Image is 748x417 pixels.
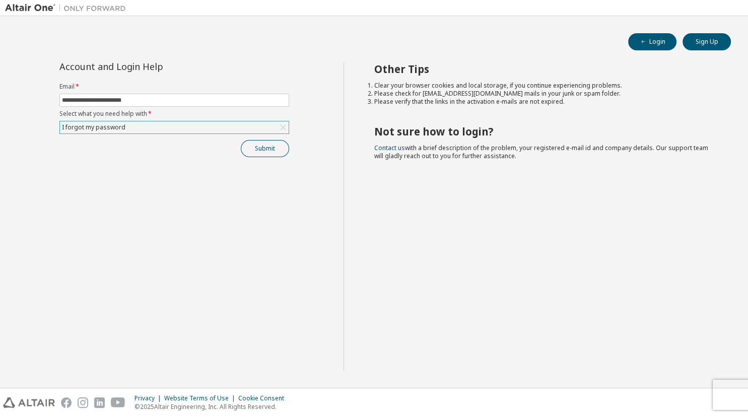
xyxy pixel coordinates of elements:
[374,144,708,160] span: with a brief description of the problem, your registered e-mail id and company details. Our suppo...
[374,82,713,90] li: Clear your browser cookies and local storage, if you continue experiencing problems.
[60,122,127,133] div: I forgot my password
[111,397,125,408] img: youtube.svg
[94,397,105,408] img: linkedin.svg
[134,394,164,402] div: Privacy
[60,121,289,133] div: I forgot my password
[238,394,290,402] div: Cookie Consent
[78,397,88,408] img: instagram.svg
[374,144,405,152] a: Contact us
[374,125,713,138] h2: Not sure how to login?
[5,3,131,13] img: Altair One
[628,33,676,50] button: Login
[59,110,289,118] label: Select what you need help with
[59,83,289,91] label: Email
[164,394,238,402] div: Website Terms of Use
[683,33,731,50] button: Sign Up
[374,98,713,106] li: Please verify that the links in the activation e-mails are not expired.
[59,62,243,71] div: Account and Login Help
[61,397,72,408] img: facebook.svg
[134,402,290,411] p: © 2025 Altair Engineering, Inc. All Rights Reserved.
[241,140,289,157] button: Submit
[374,62,713,76] h2: Other Tips
[374,90,713,98] li: Please check for [EMAIL_ADDRESS][DOMAIN_NAME] mails in your junk or spam folder.
[3,397,55,408] img: altair_logo.svg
